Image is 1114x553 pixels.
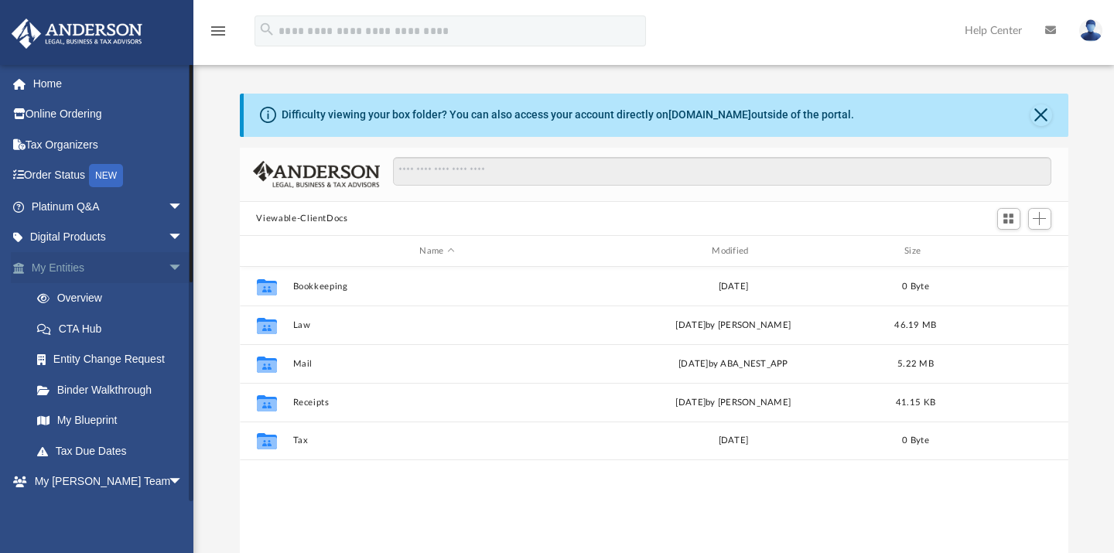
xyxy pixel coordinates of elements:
a: Tax Due Dates [22,435,207,466]
button: Mail [292,359,582,369]
a: Entity Change Request [22,344,207,375]
a: menu [209,29,227,40]
span: arrow_drop_down [168,191,199,223]
a: Home [11,68,207,99]
a: [DOMAIN_NAME] [668,108,751,121]
div: Name [292,244,581,258]
div: [DATE] by [PERSON_NAME] [589,396,878,410]
div: id [246,244,285,258]
span: 5.22 MB [897,360,934,368]
div: [DATE] by [PERSON_NAME] [589,319,878,333]
a: Online Ordering [11,99,207,130]
button: Switch to Grid View [997,208,1020,230]
a: Platinum Q&Aarrow_drop_down [11,191,207,222]
span: arrow_drop_down [168,252,199,284]
div: [DATE] [589,434,878,448]
button: Receipts [292,398,582,408]
button: Viewable-ClientDocs [256,212,347,226]
a: Binder Walkthrough [22,374,207,405]
a: CTA Hub [22,313,207,344]
div: [DATE] [589,280,878,294]
a: My [PERSON_NAME] Teamarrow_drop_down [11,466,199,497]
div: id [953,244,1061,258]
a: Digital Productsarrow_drop_down [11,222,207,253]
div: [DATE] by ABA_NEST_APP [589,357,878,371]
button: Close [1030,104,1052,126]
div: Size [884,244,946,258]
div: NEW [89,164,123,187]
span: 41.15 KB [895,398,935,407]
a: My [PERSON_NAME] Team [22,497,191,546]
img: Anderson Advisors Platinum Portal [7,19,147,49]
input: Search files and folders [393,157,1051,186]
div: Modified [588,244,877,258]
i: search [258,21,275,38]
button: Bookkeeping [292,282,582,292]
a: My Blueprint [22,405,199,436]
img: User Pic [1079,19,1102,42]
button: Law [292,320,582,330]
a: Overview [22,283,207,314]
button: Add [1028,208,1051,230]
span: 46.19 MB [894,321,936,329]
span: 0 Byte [902,282,929,291]
a: Order StatusNEW [11,160,207,192]
a: Tax Organizers [11,129,207,160]
span: arrow_drop_down [168,222,199,254]
i: menu [209,22,227,40]
a: My Entitiesarrow_drop_down [11,252,207,283]
button: Tax [292,436,582,446]
span: arrow_drop_down [168,466,199,498]
span: 0 Byte [902,436,929,445]
div: Difficulty viewing your box folder? You can also access your account directly on outside of the p... [282,107,854,123]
